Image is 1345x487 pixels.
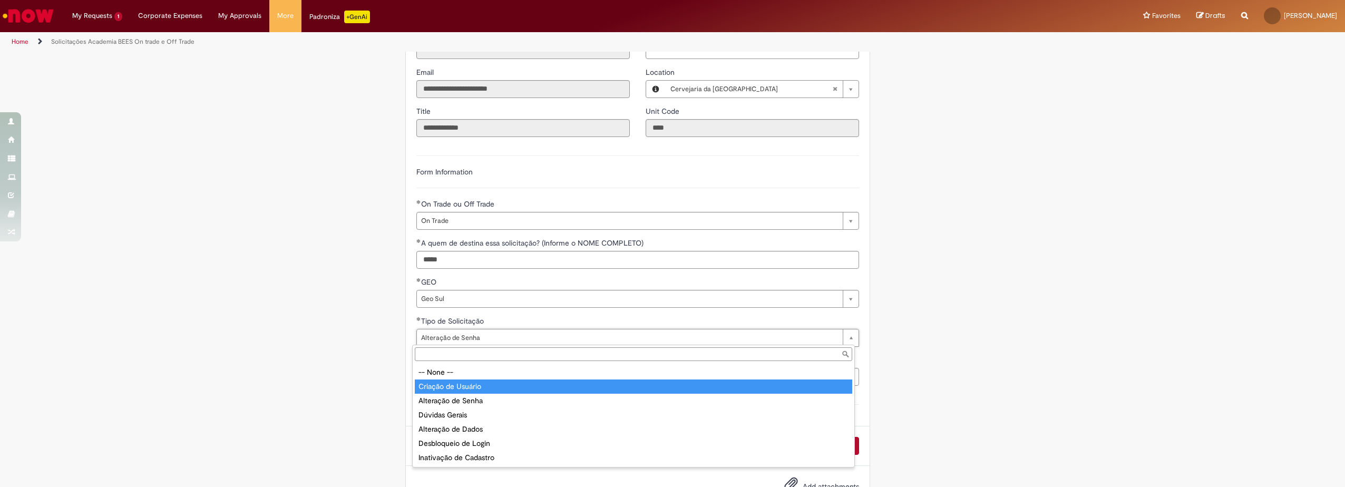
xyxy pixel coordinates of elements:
[415,365,852,379] div: -- None --
[415,436,852,451] div: Desbloqueio de Login
[415,379,852,394] div: Criação de Usuário
[415,422,852,436] div: Alteração de Dados
[413,363,854,467] ul: Tipo de Solicitação
[415,451,852,465] div: Inativação de Cadastro
[415,394,852,408] div: Alteração de Senha
[415,408,852,422] div: Dúvidas Gerais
